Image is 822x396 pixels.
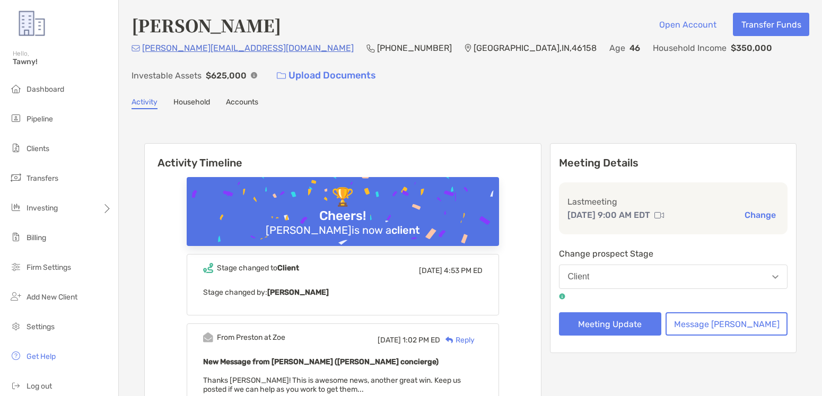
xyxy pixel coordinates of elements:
b: New Message from [PERSON_NAME] ([PERSON_NAME] concierge) [203,357,439,366]
div: Client [568,272,590,281]
a: Activity [132,98,158,109]
img: logout icon [10,379,22,392]
div: Reply [440,335,475,346]
img: tooltip [559,293,565,300]
p: Age [609,41,625,55]
img: Event icon [203,263,213,273]
p: [PERSON_NAME][EMAIL_ADDRESS][DOMAIN_NAME] [142,41,354,55]
img: button icon [277,72,286,80]
p: Meeting Details [559,156,788,170]
button: Change [741,209,779,221]
a: Household [173,98,210,109]
span: Transfers [27,174,58,183]
p: [GEOGRAPHIC_DATA] , IN , 46158 [474,41,597,55]
div: 🏆 [327,187,358,208]
img: billing icon [10,231,22,243]
div: [PERSON_NAME] is now a [261,224,424,236]
img: pipeline icon [10,112,22,125]
b: [PERSON_NAME] [267,288,329,297]
button: Client [559,265,788,289]
img: Event icon [203,332,213,342]
span: [DATE] [378,336,401,345]
img: clients icon [10,142,22,154]
img: Phone Icon [366,44,375,52]
h6: Activity Timeline [145,144,541,169]
span: 1:02 PM ED [403,336,440,345]
b: client [391,224,420,236]
h4: [PERSON_NAME] [132,13,281,37]
p: $625,000 [206,69,247,82]
img: firm-settings icon [10,260,22,273]
button: Transfer Funds [733,13,809,36]
div: From Preston at Zoe [217,333,285,342]
span: Clients [27,144,49,153]
div: Cheers! [315,208,370,224]
p: Change prospect Stage [559,247,788,260]
img: investing icon [10,201,22,214]
span: Log out [27,382,52,391]
span: Thanks [PERSON_NAME]! This is awesome news, another great win. Keep us posted if we can help as y... [203,376,461,394]
img: get-help icon [10,349,22,362]
span: Investing [27,204,58,213]
a: Upload Documents [270,64,383,87]
b: Client [277,263,299,272]
p: Stage changed by: [203,286,483,299]
img: transfers icon [10,171,22,184]
span: Get Help [27,352,56,361]
p: $350,000 [731,41,772,55]
img: Confetti [187,177,499,269]
button: Open Account [651,13,724,36]
p: Household Income [653,41,727,55]
p: 46 [629,41,640,55]
img: Open dropdown arrow [772,275,779,279]
span: Add New Client [27,293,77,302]
p: [DATE] 9:00 AM EDT [567,208,650,222]
span: Dashboard [27,85,64,94]
img: communication type [654,211,664,219]
p: Investable Assets [132,69,202,82]
span: Billing [27,233,46,242]
img: Zoe Logo [13,4,51,42]
img: add_new_client icon [10,290,22,303]
button: Message [PERSON_NAME] [666,312,788,336]
span: Pipeline [27,115,53,124]
img: Reply icon [445,337,453,344]
img: Info Icon [251,72,257,78]
img: settings icon [10,320,22,332]
img: Location Icon [465,44,471,52]
span: [DATE] [419,266,442,275]
a: Accounts [226,98,258,109]
img: dashboard icon [10,82,22,95]
img: Email Icon [132,45,140,51]
span: Settings [27,322,55,331]
p: [PHONE_NUMBER] [377,41,452,55]
div: Stage changed to [217,263,299,272]
button: Meeting Update [559,312,662,336]
p: Last meeting [567,195,780,208]
span: 4:53 PM ED [444,266,483,275]
span: Tawny! [13,57,112,66]
span: Firm Settings [27,263,71,272]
